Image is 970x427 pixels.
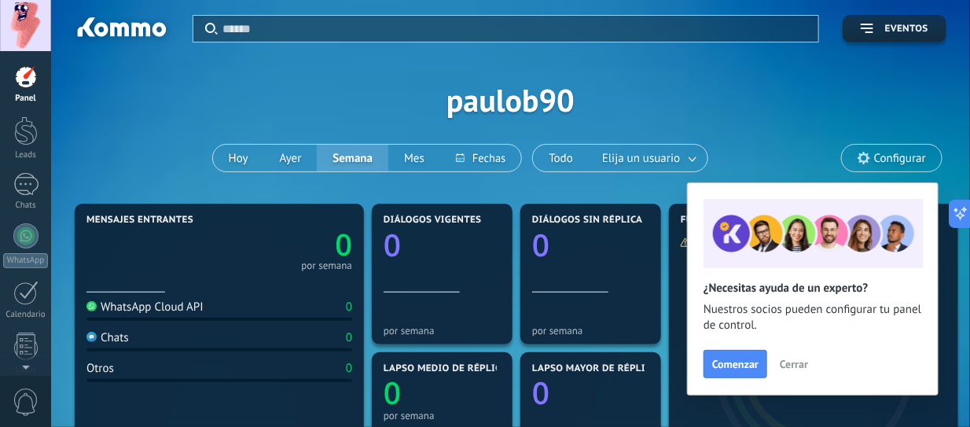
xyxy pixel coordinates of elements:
[264,145,318,171] button: Ayer
[86,215,193,226] span: Mensajes entrantes
[3,94,49,104] div: Panel
[773,352,815,376] button: Cerrar
[3,201,49,211] div: Chats
[86,301,97,311] img: WhatsApp Cloud API
[532,215,643,226] span: Diálogos sin réplica
[3,253,48,268] div: WhatsApp
[219,224,352,265] a: 0
[388,145,440,171] button: Mes
[532,325,649,337] div: por semana
[712,359,759,370] span: Comenzar
[599,148,683,169] span: Elija un usuario
[384,363,508,374] span: Lapso medio de réplica
[532,363,657,374] span: Lapso mayor de réplica
[3,310,49,320] div: Calendario
[86,332,97,342] img: Chats
[704,281,922,296] h2: ¿Necesitas ayuda de un experto?
[532,373,549,414] text: 0
[589,145,707,171] button: Elija un usuario
[384,325,501,337] div: por semana
[335,224,352,265] text: 0
[346,330,352,345] div: 0
[704,302,922,333] span: Nuestros socios pueden configurar tu panel de control.
[346,300,352,315] div: 0
[885,24,928,35] span: Eventos
[86,361,114,376] div: Otros
[440,145,521,171] button: Fechas
[533,145,589,171] button: Todo
[384,373,401,414] text: 0
[843,15,946,42] button: Eventos
[317,145,388,171] button: Semana
[681,215,772,226] span: Fuentes de leads
[532,224,549,266] text: 0
[86,300,204,315] div: WhatsApp Cloud API
[680,236,871,249] div: No hay suficientes datos para mostrar
[384,215,482,226] span: Diálogos vigentes
[780,359,808,370] span: Cerrar
[213,145,264,171] button: Hoy
[3,150,49,160] div: Leads
[346,361,352,376] div: 0
[301,262,352,270] div: por semana
[384,410,501,421] div: por semana
[384,224,401,266] text: 0
[86,330,129,345] div: Chats
[704,350,767,378] button: Comenzar
[874,152,926,165] span: Configurar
